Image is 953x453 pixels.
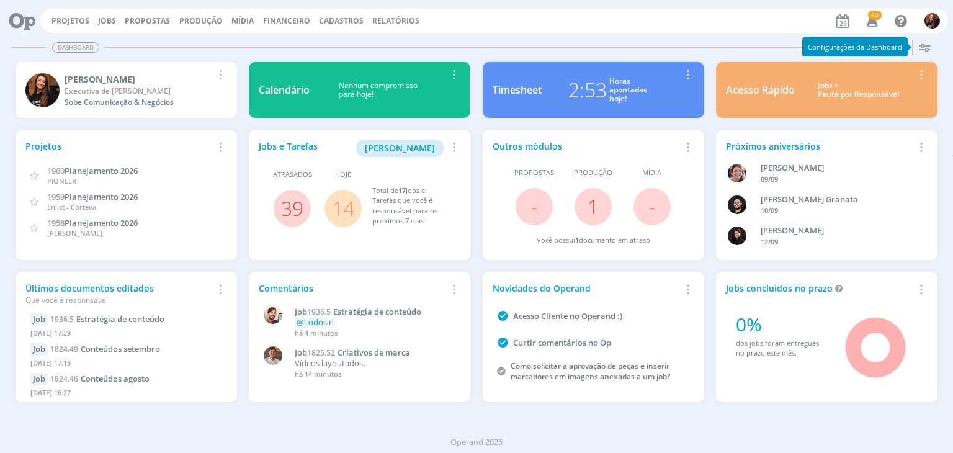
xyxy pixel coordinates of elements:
[30,343,48,356] div: Job
[307,307,331,317] span: 1936.5
[50,344,78,354] span: 1824.49
[25,295,213,306] div: Que você é responsável
[228,16,257,26] button: Mídia
[642,168,661,178] span: Mídia
[259,282,446,295] div: Comentários
[726,282,913,295] div: Jobs concluídos no prazo
[121,16,174,26] button: Propostas
[50,374,78,384] span: 1824.46
[179,16,223,26] a: Produção
[47,228,102,238] span: [PERSON_NAME]
[65,97,213,108] div: Sobe Comunicação & Negócios
[315,16,367,26] button: Cadastros
[295,369,341,379] span: há 14 minutos
[50,313,164,325] a: 1936.5Estratégia de conteúdo
[263,16,310,26] a: Financeiro
[493,83,542,97] div: Timesheet
[30,373,48,385] div: Job
[802,37,908,56] div: Configurações da Dashboard
[30,313,48,326] div: Job
[48,16,93,26] button: Projetos
[30,385,222,403] div: [DATE] 16:27
[231,16,254,26] a: Mídia
[264,346,282,365] img: T
[338,347,410,358] span: Criativos de marca
[295,328,338,338] span: há 4 minutos
[728,195,746,214] img: B
[47,191,65,202] span: 1959
[319,16,364,26] span: Cadastros
[575,235,579,244] span: 1
[310,81,446,99] div: Nenhum compromisso para hoje!
[295,348,454,358] a: Job1825.52Criativos de marca
[281,195,303,222] a: 39
[335,169,351,180] span: Hoje
[47,217,65,228] span: 1958
[297,316,327,328] span: @Todos
[47,217,138,228] a: 1958Planejamento 2026
[513,310,622,321] a: Acesso Cliente no Operand :)
[94,16,120,26] button: Jobs
[398,186,406,195] span: 17
[365,142,435,154] span: [PERSON_NAME]
[25,140,213,153] div: Projetos
[726,83,795,97] div: Acesso Rápido
[649,193,655,220] span: -
[295,307,454,317] a: Job1936.5Estratégia de conteúdo
[531,193,537,220] span: -
[493,140,680,153] div: Outros módulos
[868,11,882,20] span: 60
[81,343,160,354] span: Conteúdos setembro
[568,75,607,105] div: 2:53
[761,225,913,237] div: Luana da Silva de Andrade
[47,191,138,202] a: 1959Planejamento 2026
[259,16,314,26] button: Financeiro
[51,16,89,26] a: Projetos
[259,140,446,157] div: Jobs e Tarefas
[356,141,444,153] a: [PERSON_NAME]
[295,318,454,328] p: n
[50,373,150,384] a: 1824.46Conteúdos agosto
[16,62,237,118] a: T[PERSON_NAME]Executiva de [PERSON_NAME]Sobe Comunicação & Negócios
[537,235,650,246] div: Você possui documento em atraso
[511,361,670,382] a: Como solicitar a aprovação de peças e inserir marcadores em imagens anexadas a um job?
[588,193,599,220] a: 1
[273,169,312,180] span: Atrasados
[804,81,913,99] div: Jobs > Pauta por Responsável
[493,282,680,295] div: Novidades do Operand
[924,10,941,32] button: T
[574,168,612,178] span: Produção
[30,326,222,344] div: [DATE] 17:29
[259,83,310,97] div: Calendário
[125,16,170,26] span: Propostas
[47,176,76,186] span: PIONEER
[736,310,828,338] div: 0%
[609,77,647,104] div: Horas apontadas hoje!
[176,16,226,26] button: Produção
[76,313,164,325] span: Estratégia de conteúdo
[513,337,611,348] a: Curtir comentários no Op
[761,194,913,206] div: Bruno Corralo Granata
[47,165,65,176] span: 1960
[736,338,828,359] div: dos jobs foram entregues no prazo este mês.
[307,348,335,358] span: 1825.52
[52,42,99,53] span: Dashboard
[98,16,116,26] a: Jobs
[81,373,150,384] span: Conteúdos agosto
[728,226,746,245] img: L
[25,73,60,107] img: T
[859,10,884,32] button: 60
[483,62,704,118] a: Timesheet2:53Horasapontadashoje!
[761,205,778,215] span: 10/09
[65,73,213,86] div: Tayná Morsch
[295,359,454,369] p: Vídeos layoutados.
[30,356,222,374] div: [DATE] 17:15
[25,282,213,306] div: Últimos documentos editados
[50,343,160,354] a: 1824.49Conteúdos setembro
[65,217,138,228] span: Planejamento 2026
[264,305,282,324] img: G
[372,16,419,26] a: Relatórios
[369,16,423,26] button: Relatórios
[924,13,940,29] img: T
[65,165,138,176] span: Planejamento 2026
